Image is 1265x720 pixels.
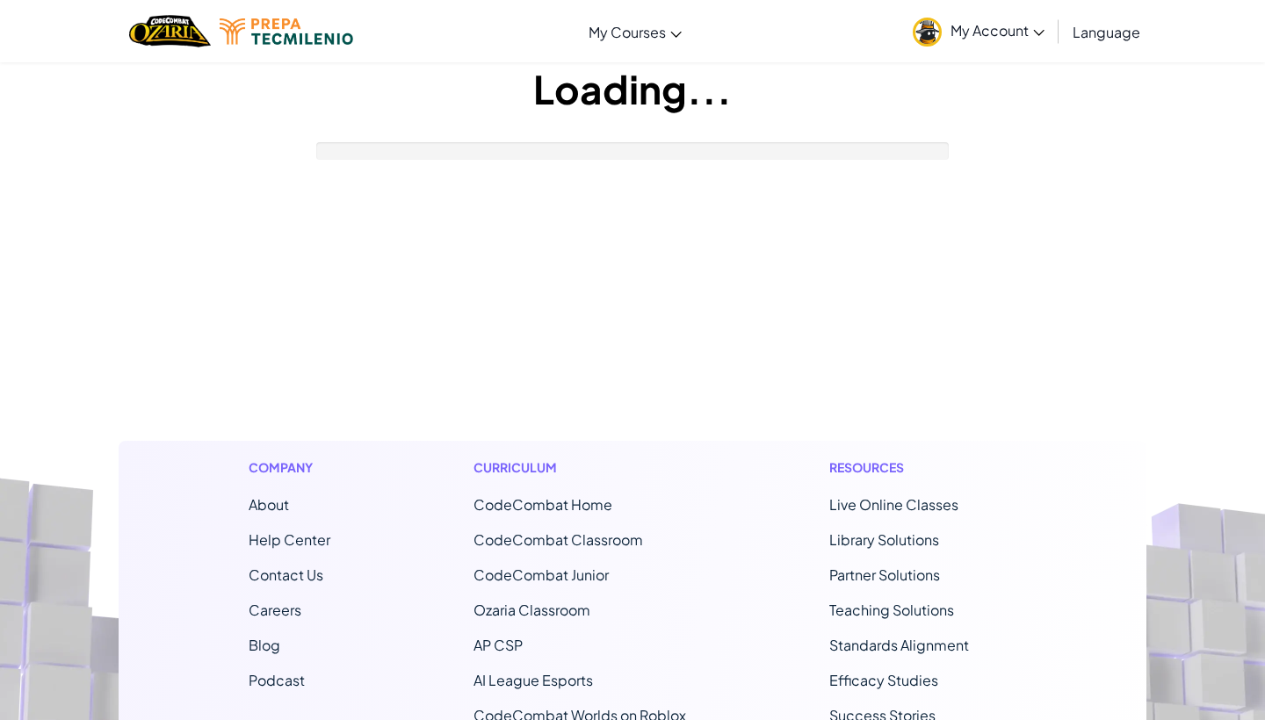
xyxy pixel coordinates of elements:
a: My Courses [580,8,690,55]
a: Careers [249,601,301,619]
a: Library Solutions [829,530,939,549]
a: Ozaria Classroom [473,601,590,619]
a: AP CSP [473,636,523,654]
h1: Resources [829,458,1016,477]
h1: Curriculum [473,458,686,477]
a: Ozaria by CodeCombat logo [129,13,211,49]
a: Partner Solutions [829,565,940,584]
a: Blog [249,636,280,654]
img: avatar [913,18,942,47]
a: About [249,495,289,514]
a: My Account [904,4,1053,59]
a: Teaching Solutions [829,601,954,619]
a: Live Online Classes [829,495,958,514]
a: Standards Alignment [829,636,969,654]
span: Language [1073,23,1140,41]
a: AI League Esports [473,671,593,689]
span: My Account [951,21,1045,40]
a: Efficacy Studies [829,671,938,689]
h1: Company [249,458,330,477]
a: Help Center [249,530,330,549]
a: CodeCombat Classroom [473,530,643,549]
a: Podcast [249,671,305,689]
a: CodeCombat Junior [473,565,609,584]
a: Language [1064,8,1149,55]
span: CodeCombat Home [473,495,612,514]
span: Contact Us [249,565,323,584]
img: Home [129,13,211,49]
span: My Courses [589,23,666,41]
img: Tecmilenio logo [220,18,353,45]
